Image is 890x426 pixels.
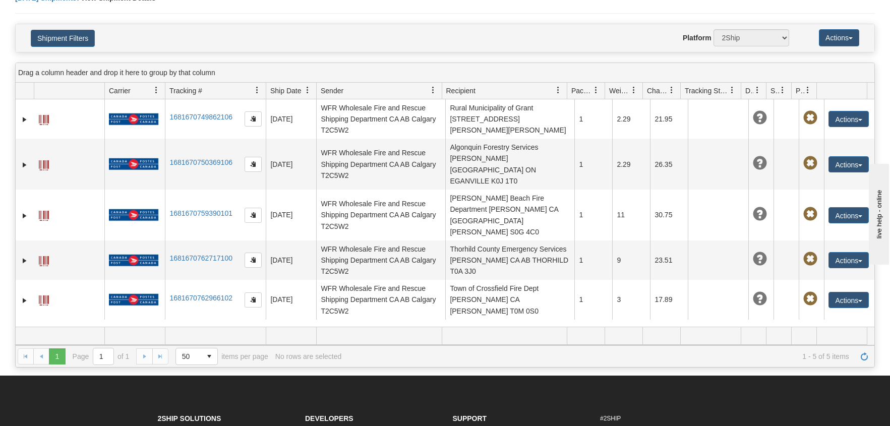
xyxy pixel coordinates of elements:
[650,190,688,240] td: 30.75
[175,348,218,365] span: Page sizes drop down
[316,190,445,240] td: WFR Wholesale Fire and Rescue Shipping Department CA AB Calgary T2C5W2
[799,82,816,99] a: Pickup Status filter column settings
[856,348,872,364] a: Refresh
[270,86,301,96] span: Ship Date
[803,292,817,306] span: Pickup Not Assigned
[316,99,445,139] td: WFR Wholesale Fire and Rescue Shipping Department CA AB Calgary T2C5W2
[574,139,612,190] td: 1
[20,256,30,266] a: Expand
[73,348,130,365] span: Page of 1
[612,139,650,190] td: 2.29
[803,207,817,221] span: Pickup Not Assigned
[650,280,688,319] td: 17.89
[625,82,642,99] a: Weight filter column settings
[685,86,729,96] span: Tracking Status
[753,252,767,266] span: Unknown
[39,110,49,127] a: Label
[600,415,733,422] h6: #2SHIP
[39,291,49,307] a: Label
[425,82,442,99] a: Sender filter column settings
[612,240,650,280] td: 9
[828,111,869,127] button: Actions
[20,160,30,170] a: Expand
[828,156,869,172] button: Actions
[169,209,232,217] a: 1681670759390101
[663,82,680,99] a: Charge filter column settings
[175,348,268,365] span: items per page
[609,86,630,96] span: Weight
[169,86,202,96] span: Tracking #
[266,139,316,190] td: [DATE]
[348,352,849,360] span: 1 - 5 of 5 items
[867,161,889,264] iframe: chat widget
[245,157,262,172] button: Copy to clipboard
[169,113,232,121] a: 1681670749862106
[148,82,165,99] a: Carrier filter column settings
[20,114,30,125] a: Expand
[109,293,158,306] img: 20 - Canada Post
[445,280,574,319] td: Town of Crossfield Fire Dept [PERSON_NAME] CA [PERSON_NAME] T0M 0S0
[574,99,612,139] td: 1
[550,82,567,99] a: Recipient filter column settings
[445,240,574,280] td: Thorhild County Emergency Services [PERSON_NAME] CA AB THORHILD T0A 3J0
[753,207,767,221] span: Unknown
[169,158,232,166] a: 1681670750369106
[245,292,262,308] button: Copy to clipboard
[201,348,217,364] span: select
[109,158,158,170] img: 20 - Canada Post
[683,33,711,43] label: Platform
[316,280,445,319] td: WFR Wholesale Fire and Rescue Shipping Department CA AB Calgary T2C5W2
[753,156,767,170] span: Unknown
[770,86,779,96] span: Shipment Issues
[266,280,316,319] td: [DATE]
[587,82,605,99] a: Packages filter column settings
[745,86,754,96] span: Delivery Status
[647,86,668,96] span: Charge
[453,414,487,422] strong: Support
[446,86,476,96] span: Recipient
[796,86,804,96] span: Pickup Status
[16,63,874,83] div: grid grouping header
[8,9,93,16] div: live help - online
[20,295,30,306] a: Expand
[158,414,221,422] strong: 2Ship Solutions
[109,254,158,267] img: 20 - Canada Post
[249,82,266,99] a: Tracking # filter column settings
[316,240,445,280] td: WFR Wholesale Fire and Rescue Shipping Department CA AB Calgary T2C5W2
[39,252,49,268] a: Label
[828,252,869,268] button: Actions
[266,240,316,280] td: [DATE]
[245,253,262,268] button: Copy to clipboard
[571,86,592,96] span: Packages
[612,280,650,319] td: 3
[93,348,113,364] input: Page 1
[574,190,612,240] td: 1
[803,156,817,170] span: Pickup Not Assigned
[245,208,262,223] button: Copy to clipboard
[266,190,316,240] td: [DATE]
[803,111,817,125] span: Pickup Not Assigned
[445,139,574,190] td: Algonquin Forestry Services [PERSON_NAME] [GEOGRAPHIC_DATA] ON EGANVILLE K0J 1T0
[299,82,316,99] a: Ship Date filter column settings
[650,139,688,190] td: 26.35
[650,99,688,139] td: 21.95
[612,190,650,240] td: 11
[109,209,158,221] img: 20 - Canada Post
[749,82,766,99] a: Delivery Status filter column settings
[753,111,767,125] span: Unknown
[650,240,688,280] td: 23.51
[574,280,612,319] td: 1
[445,99,574,139] td: Rural Municipality of Grant [STREET_ADDRESS][PERSON_NAME][PERSON_NAME]
[828,207,869,223] button: Actions
[774,82,791,99] a: Shipment Issues filter column settings
[182,351,195,361] span: 50
[169,254,232,262] a: 1681670762717100
[109,86,131,96] span: Carrier
[803,252,817,266] span: Pickup Not Assigned
[169,294,232,302] a: 1681670762966102
[828,292,869,308] button: Actions
[305,414,353,422] strong: Developers
[574,240,612,280] td: 1
[724,82,741,99] a: Tracking Status filter column settings
[445,190,574,240] td: [PERSON_NAME] Beach Fire Department [PERSON_NAME] CA [GEOGRAPHIC_DATA][PERSON_NAME] S0G 4C0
